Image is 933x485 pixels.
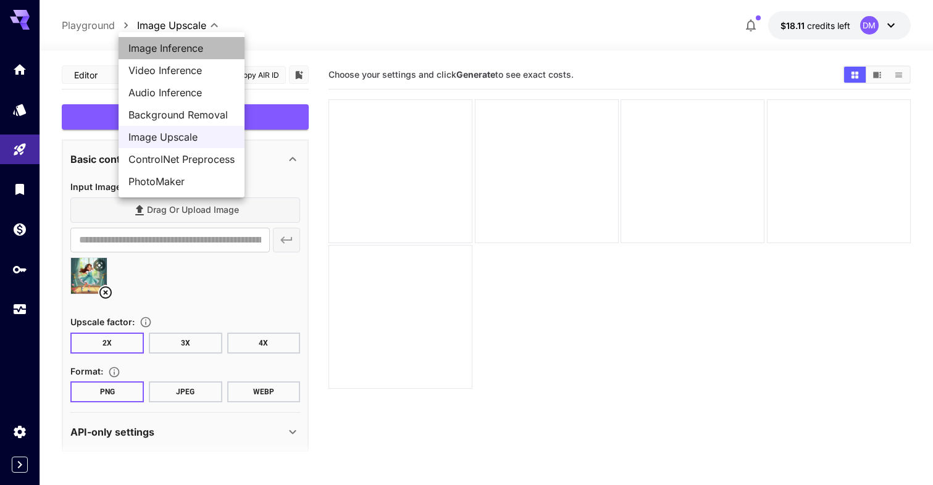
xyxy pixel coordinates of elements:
span: Background Removal [128,107,235,122]
span: ControlNet Preprocess [128,152,235,167]
span: Image Inference [128,41,235,56]
span: Video Inference [128,63,235,78]
span: Audio Inference [128,85,235,100]
span: Image Upscale [128,130,235,144]
span: PhotoMaker [128,174,235,189]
